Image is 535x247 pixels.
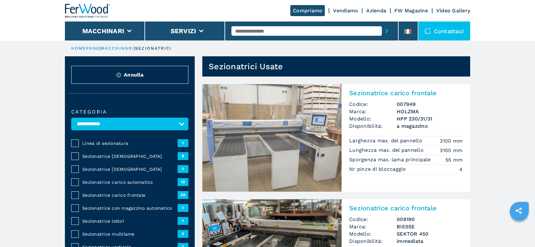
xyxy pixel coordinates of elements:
img: Ferwood [65,4,110,18]
button: Servizi [170,27,196,35]
img: Contattaci [425,28,431,34]
span: 1 [178,217,188,225]
span: | [134,46,135,51]
span: Codice: [349,216,397,223]
img: Reset [116,72,121,77]
span: Sezionatrice lotto1 [82,218,178,224]
span: Sezionatrice carico frontale [82,192,178,198]
span: 6 [178,152,188,160]
a: FW Magazine [394,8,428,14]
span: Linea di sezionatura [82,140,178,146]
span: Modello: [349,115,397,122]
button: submit-button [382,24,392,38]
iframe: Chat [508,219,530,242]
p: Nr pinze di bloccaggio [349,166,408,173]
span: 20 [178,191,188,199]
span: 2 [178,230,188,238]
img: Sezionatrice carico frontale HOLZMA HPP 230/31/31 [202,84,342,192]
span: Codice: [349,101,397,108]
a: Compriamo [290,5,325,16]
div: Contattaci [418,22,470,40]
em: 3100 mm [440,137,463,145]
h3: SEKTOR 450 [397,230,463,238]
span: Disponibilità: [349,238,397,245]
h3: 007949 [397,101,463,108]
span: Sezionatrice [DEMOGRAPHIC_DATA] [82,153,178,159]
em: 3100 mm [440,147,463,154]
h3: HPP 230/31/31 [397,115,463,122]
label: Categoria [71,109,188,114]
h3: 008190 [397,216,463,223]
h1: Sezionatrici Usate [209,61,283,71]
h3: BIESSE [397,223,463,230]
em: 55 mm [445,156,463,164]
span: Sezionatrice con magazzino automatico [82,205,178,211]
span: Marca: [349,223,397,230]
span: Sezionatrice multilame [82,231,178,237]
span: 1 [178,204,188,212]
a: Sezionatrice carico frontale HOLZMA HPP 230/31/31Sezionatrice carico frontaleCodice:007949Marca:H... [202,84,470,192]
span: Sezionatrice carico automatico [82,179,178,185]
p: sezionatrici [135,46,172,51]
h2: Sezionatrice carico frontale [349,204,463,212]
p: Sporgenza max. lama principale [349,156,432,163]
span: Modello: [349,230,397,238]
a: macchinari [101,46,134,51]
button: ResetAnnulla [71,66,188,84]
button: Macchinari [82,27,124,35]
a: sharethis [511,203,526,219]
span: Annulla [124,71,143,78]
a: HOMEPAGE [71,46,99,51]
a: Azienda [366,8,386,14]
a: Video Gallery [436,8,470,14]
span: 1 [178,165,188,173]
span: Disponibilità: [349,122,397,130]
span: Marca: [349,108,397,115]
span: immediata [397,238,463,245]
p: Larghezza max. del pannello [349,137,424,144]
span: 1 [178,139,188,147]
span: a magazzino [397,122,463,130]
h3: HOLZMA [397,108,463,115]
span: Sezionatrice [DEMOGRAPHIC_DATA] [82,166,178,172]
span: | [99,46,101,51]
p: Lunghezza max. del pannello [349,147,425,154]
span: 13 [178,178,188,186]
em: 4 [459,166,463,173]
a: Vendiamo [333,8,358,14]
h2: Sezionatrice carico frontale [349,89,463,97]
